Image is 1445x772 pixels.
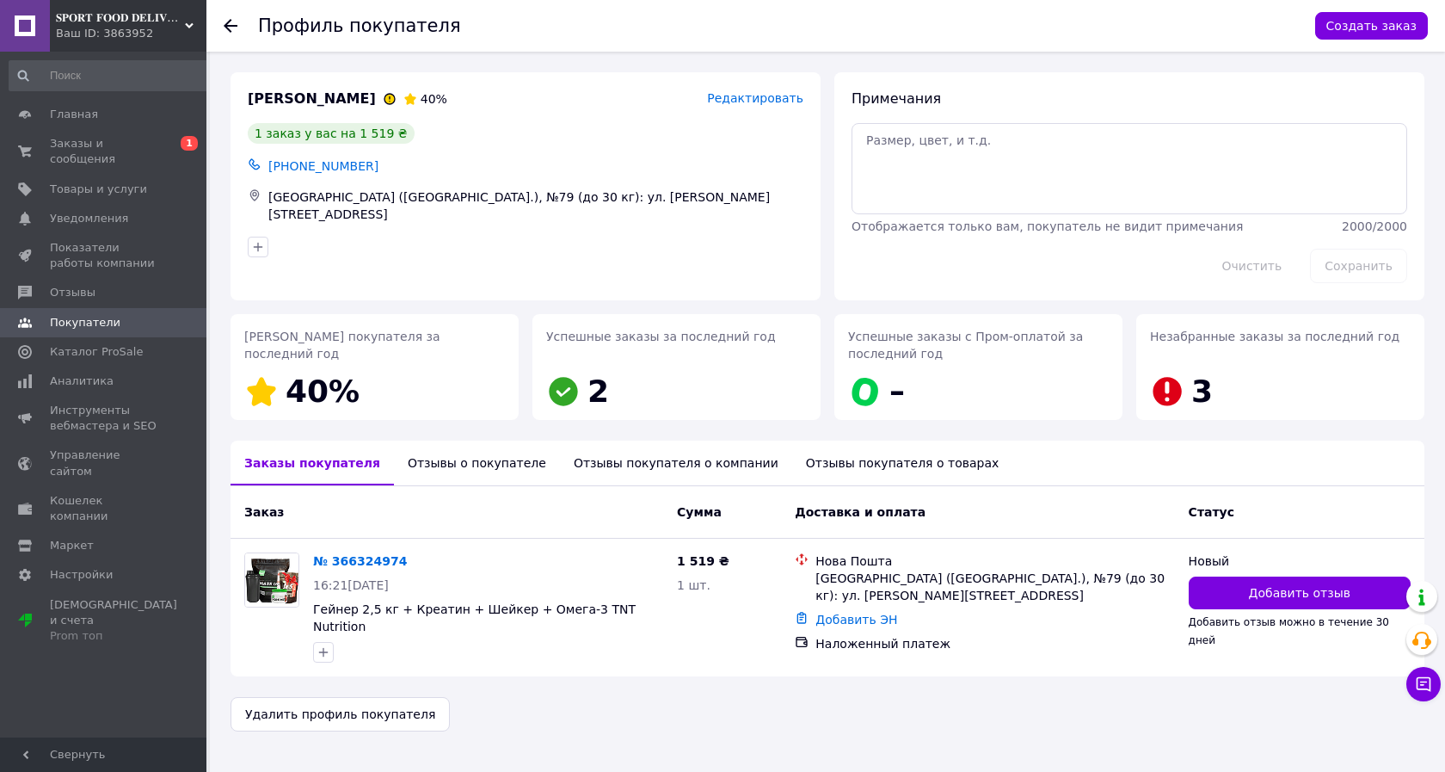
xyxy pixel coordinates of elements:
[50,136,159,167] span: Заказы и сообщения
[1189,616,1389,645] span: Добавить отзыв можно в течение 30 дней
[1249,584,1350,602] span: Добавить отзыв
[546,330,776,343] span: Успешные заказы за последний год
[677,505,722,519] span: Сумма
[50,538,94,553] span: Маркет
[50,344,143,360] span: Каталог ProSale
[265,185,807,226] div: [GEOGRAPHIC_DATA] ([GEOGRAPHIC_DATA].), №79 (до 30 кг): ул. [PERSON_NAME][STREET_ADDRESS]
[848,330,1083,361] span: Успешные заказы с Пром-оплатой за последний год
[815,613,897,627] a: Добавить ЭН
[50,240,159,271] span: Показатели работы компании
[56,26,206,41] div: Ваш ID: 3863952
[50,628,177,644] div: Prom топ
[248,90,376,109] span: [PERSON_NAME]
[815,635,1174,652] div: Наложенный платеж
[50,374,114,389] span: Аналитика
[268,159,378,173] span: [PHONE_NUMBER]
[792,441,1013,485] div: Отзывы покупателя о товарах
[313,578,389,592] span: 16:21[DATE]
[1191,374,1213,409] span: 3
[707,91,803,105] span: Редактировать
[286,374,360,409] span: 40%
[815,570,1174,604] div: [GEOGRAPHIC_DATA] ([GEOGRAPHIC_DATA].), №79 (до 30 кг): ул. [PERSON_NAME][STREET_ADDRESS]
[245,553,298,607] img: Фото товару
[815,553,1174,570] div: Нова Пошта
[50,315,120,330] span: Покупатели
[1189,553,1411,570] div: Новый
[50,107,98,122] span: Главная
[677,578,710,592] span: 1 шт.
[1150,330,1399,343] span: Незабранные заказы за последний год
[313,602,636,633] a: Гейнер 2,5 кг + Креатин + Шейкер + Омега-3 TNT Nutrition
[50,597,177,645] span: [DEMOGRAPHIC_DATA] и счета
[50,285,95,300] span: Отзывы
[795,505,925,519] span: Доставка и оплата
[852,219,1243,233] span: Отображается только вам, покупатель не видит примечания
[1189,505,1234,519] span: Статус
[394,441,560,485] div: Отзывы о покупателе
[181,136,198,151] span: 1
[1189,577,1411,609] button: Добавить отзыв
[421,92,447,106] span: 40%
[244,553,299,608] a: Фото товару
[9,60,212,91] input: Поиск
[852,90,941,107] span: Примечания
[313,554,407,568] a: № 366324974
[50,448,159,479] span: Управление сайтом
[560,441,792,485] div: Отзывы покупателя о компании
[50,403,159,434] span: Инструменты вебмастера и SEO
[1342,219,1407,233] span: 2000 / 2000
[1315,12,1428,40] button: Создать заказ
[50,567,113,583] span: Настройки
[677,554,729,568] span: 1 519 ₴
[56,10,185,26] span: 𝐒𝐏𝐎𝐑𝐓 𝐅𝐎𝐎𝐃 𝐃𝐄𝐋𝐈𝐕𝐄𝐑𝐘
[224,17,237,34] div: Вернуться назад
[244,505,284,519] span: Заказ
[258,15,461,36] h1: Профиль покупателя
[248,123,415,144] div: 1 заказ у вас на 1 519 ₴
[231,441,394,485] div: Заказы покупателя
[244,330,440,361] span: [PERSON_NAME] покупателя за последний год
[587,374,609,409] span: 2
[1406,667,1441,701] button: Чат с покупателем
[889,374,905,409] span: –
[50,211,128,226] span: Уведомления
[231,697,450,732] button: Удалить профиль покупателя
[50,182,147,197] span: Товары и услуги
[50,493,159,524] span: Кошелек компании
